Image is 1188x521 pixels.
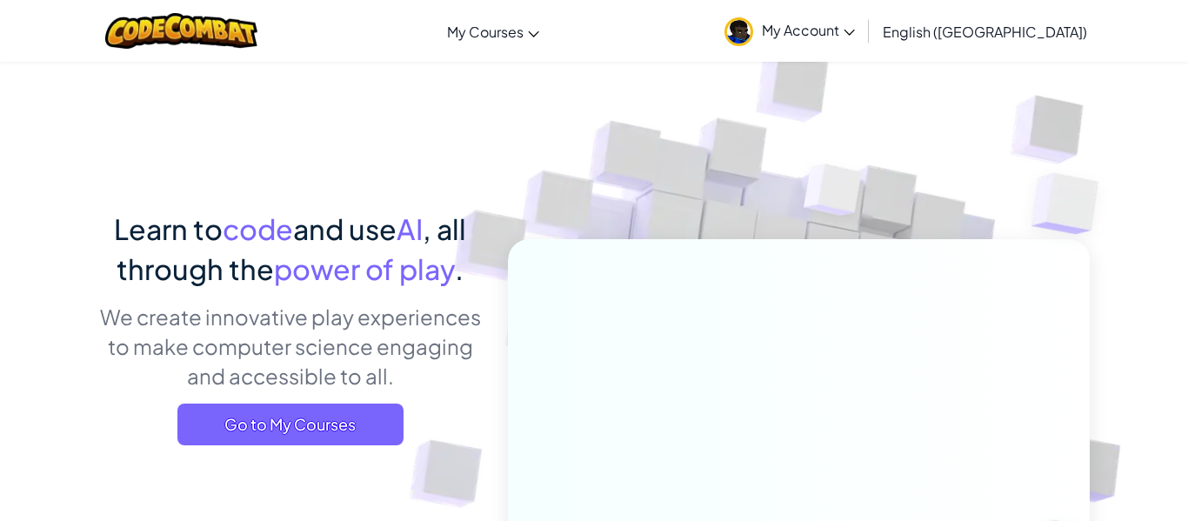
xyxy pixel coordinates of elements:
span: . [455,251,464,286]
img: Overlap cubes [997,130,1147,277]
span: code [223,211,293,246]
a: Go to My Courses [177,404,404,445]
span: English ([GEOGRAPHIC_DATA]) [883,23,1087,41]
a: My Account [716,3,864,58]
span: AI [397,211,423,246]
span: My Account [762,21,855,39]
img: avatar [724,17,753,46]
img: Overlap cubes [771,130,897,259]
a: English ([GEOGRAPHIC_DATA]) [874,8,1096,55]
span: power of play [274,251,455,286]
span: My Courses [447,23,524,41]
span: and use [293,211,397,246]
img: CodeCombat logo [105,13,257,49]
span: Learn to [114,211,223,246]
p: We create innovative play experiences to make computer science engaging and accessible to all. [98,302,482,391]
a: My Courses [438,8,548,55]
